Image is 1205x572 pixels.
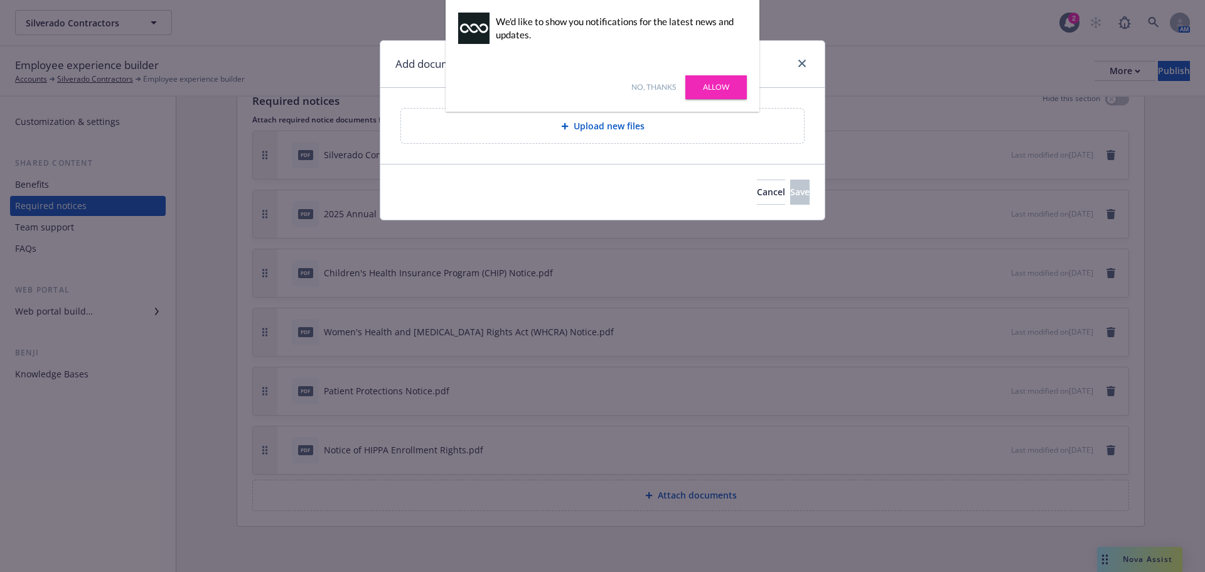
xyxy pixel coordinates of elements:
div: Upload new files [400,108,805,144]
span: Upload new files [574,119,645,132]
a: close [795,56,810,71]
h1: Add documents [395,56,473,72]
a: No, thanks [631,82,676,93]
button: Cancel [757,180,785,205]
div: We'd like to show you notifications for the latest news and updates. [496,15,741,41]
button: Save [790,180,810,205]
a: Allow [685,75,747,99]
span: Cancel [757,186,785,198]
span: Save [790,186,810,198]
